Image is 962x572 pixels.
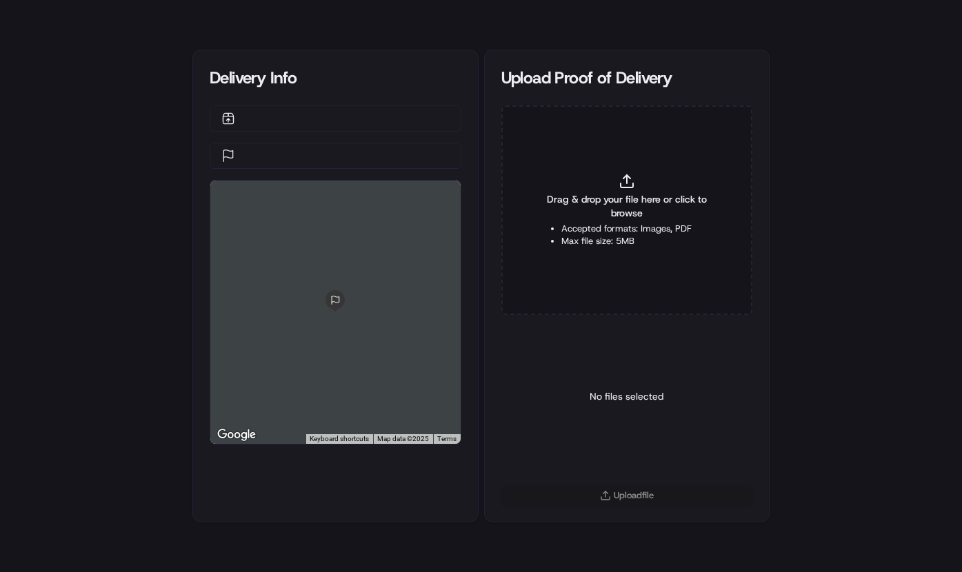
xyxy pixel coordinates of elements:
span: Map data ©2025 [377,435,429,442]
a: Terms (opens in new tab) [437,435,457,442]
span: Drag & drop your file here or click to browse [536,192,719,220]
li: Accepted formats: Images, PDF [561,223,692,235]
div: Delivery Info [210,67,461,89]
img: Google [214,426,259,444]
li: Max file size: 5MB [561,235,692,247]
div: 0 [210,181,461,444]
div: Upload Proof of Delivery [501,67,753,89]
p: No files selected [590,389,663,403]
a: Open this area in Google Maps (opens a new window) [214,426,259,444]
button: Keyboard shortcuts [310,434,369,444]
